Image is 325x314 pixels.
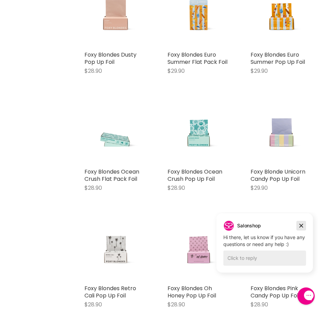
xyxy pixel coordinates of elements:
[84,301,102,308] span: $28.90
[251,168,305,183] a: Foxy Blonde Unicorn Candy Pop Up Foil
[251,102,313,165] a: Foxy Blonde Unicorn Candy Pop Up Foil
[167,67,185,75] span: $29.90
[167,102,230,165] a: Foxy Blondes Ocean Crush Pop Up Foil
[167,301,185,308] span: $28.90
[167,168,222,183] a: Foxy Blondes Ocean Crush Pop Up Foil
[167,51,227,66] a: Foxy Blondes Euro Summer Flat Pack Foil
[84,284,136,300] a: Foxy Blondes Retro Cali Pop Up Foil
[84,67,102,75] span: $28.90
[175,102,222,165] img: Foxy Blondes Ocean Crush Pop Up Foil
[251,284,299,300] a: Foxy Blondes Pink Candy Pop Up Foil
[294,285,318,307] iframe: Gorgias live chat messenger
[251,67,268,75] span: $29.90
[84,168,139,183] a: Foxy Blondes Ocean Crush Flat Pack Foil
[251,51,305,66] a: Foxy Blondes Euro Summer Pop Up Foil
[92,102,139,165] img: Foxy Blondes Ocean Crush Flat Pack Foil
[175,219,222,281] img: Foxy Blondes Oh Honey Pop Up Foil
[92,219,139,281] img: Foxy Blondes Retro Cali Pop Up Foil
[84,184,102,192] span: $28.90
[84,219,147,281] a: Foxy Blondes Retro Cali Pop Up Foil
[258,102,305,165] img: Foxy Blonde Unicorn Candy Pop Up Foil
[251,301,268,308] span: $28.90
[251,184,268,192] span: $29.90
[167,184,185,192] span: $28.90
[167,284,216,300] a: Foxy Blondes Oh Honey Pop Up Foil
[211,212,318,283] iframe: Gorgias live chat campaigns
[84,102,147,165] a: Foxy Blondes Ocean Crush Flat Pack Foil
[167,219,230,281] a: Foxy Blondes Oh Honey Pop Up Foil
[84,51,136,66] a: Foxy Blondes Dusty Pop Up Foil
